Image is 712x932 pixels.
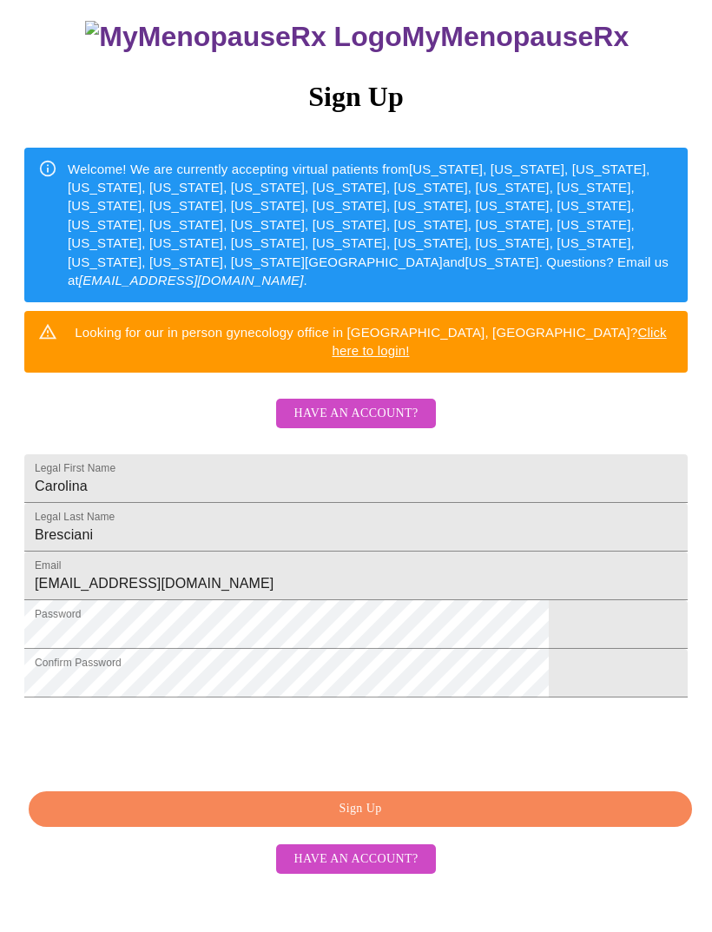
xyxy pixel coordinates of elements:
[276,399,435,429] button: Have an account?
[293,403,418,425] span: Have an account?
[27,21,689,53] h3: MyMenopauseRx
[272,417,439,432] a: Have an account?
[68,316,674,367] div: Looking for our in person gynecology office in [GEOGRAPHIC_DATA], [GEOGRAPHIC_DATA]?
[276,844,435,875] button: Have an account?
[293,849,418,870] span: Have an account?
[24,706,288,774] iframe: reCAPTCHA
[24,81,688,113] h3: Sign Up
[333,325,667,358] a: Click here to login!
[272,849,439,864] a: Have an account?
[85,21,401,53] img: MyMenopauseRx Logo
[79,273,304,288] em: [EMAIL_ADDRESS][DOMAIN_NAME]
[68,153,674,297] div: Welcome! We are currently accepting virtual patients from [US_STATE], [US_STATE], [US_STATE], [US...
[29,791,692,827] button: Sign Up
[49,798,672,820] span: Sign Up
